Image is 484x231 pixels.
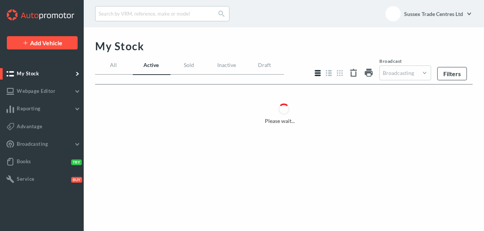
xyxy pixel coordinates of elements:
span: Please wait... [265,117,303,125]
a: All [95,62,133,75]
a: Draft [246,62,284,75]
span: Try [71,159,82,165]
a: Print / download a stock list pdf [364,64,373,84]
input: Submit [218,11,224,17]
div: Search for any vehicle in your account using make or model [95,6,229,21]
label: Broadcast [379,59,431,64]
button: Buy [70,176,81,182]
span: Books [17,158,31,164]
span: Broadcasting [17,141,48,147]
a: Add Vehicle [7,36,78,49]
div: My Stock [95,27,473,53]
span: Buy [71,177,82,183]
span: My Stock [17,70,39,76]
a: Filters [437,67,467,80]
a: Sold [170,62,208,75]
button: Try [70,159,81,165]
span: Advantage [17,123,43,129]
a: Inactive [209,62,246,75]
span: Reporting [17,105,41,112]
span: Add Vehicle [30,39,62,46]
a: Sussex Trade Centres Ltd [404,6,473,21]
span: Webpage Editor [17,88,55,94]
a: Active [133,62,170,75]
span: Service [17,176,35,182]
input: Search by VRM, reference, make or model [95,6,229,21]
